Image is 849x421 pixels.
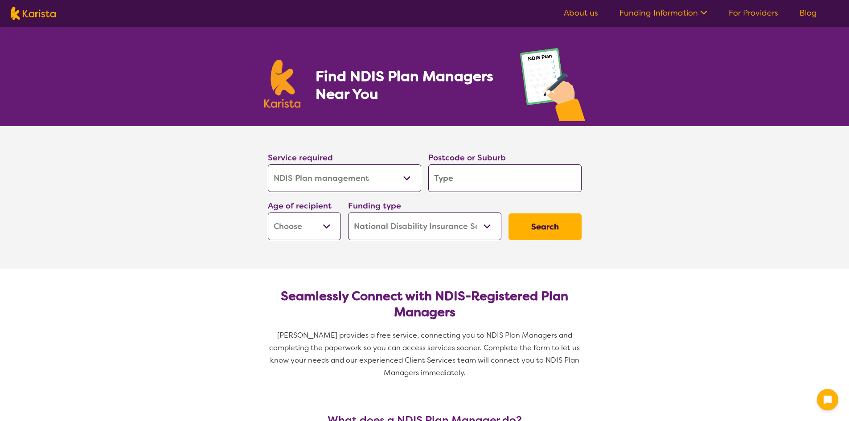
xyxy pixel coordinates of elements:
[264,60,301,108] img: Karista logo
[520,48,585,126] img: plan-management
[11,7,56,20] img: Karista logo
[428,164,582,192] input: Type
[509,213,582,240] button: Search
[564,8,598,18] a: About us
[275,288,574,320] h2: Seamlessly Connect with NDIS-Registered Plan Managers
[316,67,502,103] h1: Find NDIS Plan Managers Near You
[268,200,332,211] label: Age of recipient
[268,152,333,163] label: Service required
[269,331,582,377] span: [PERSON_NAME] provides a free service, connecting you to NDIS Plan Managers and completing the pa...
[729,8,778,18] a: For Providers
[619,8,707,18] a: Funding Information
[428,152,506,163] label: Postcode or Suburb
[800,8,817,18] a: Blog
[348,200,401,211] label: Funding type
